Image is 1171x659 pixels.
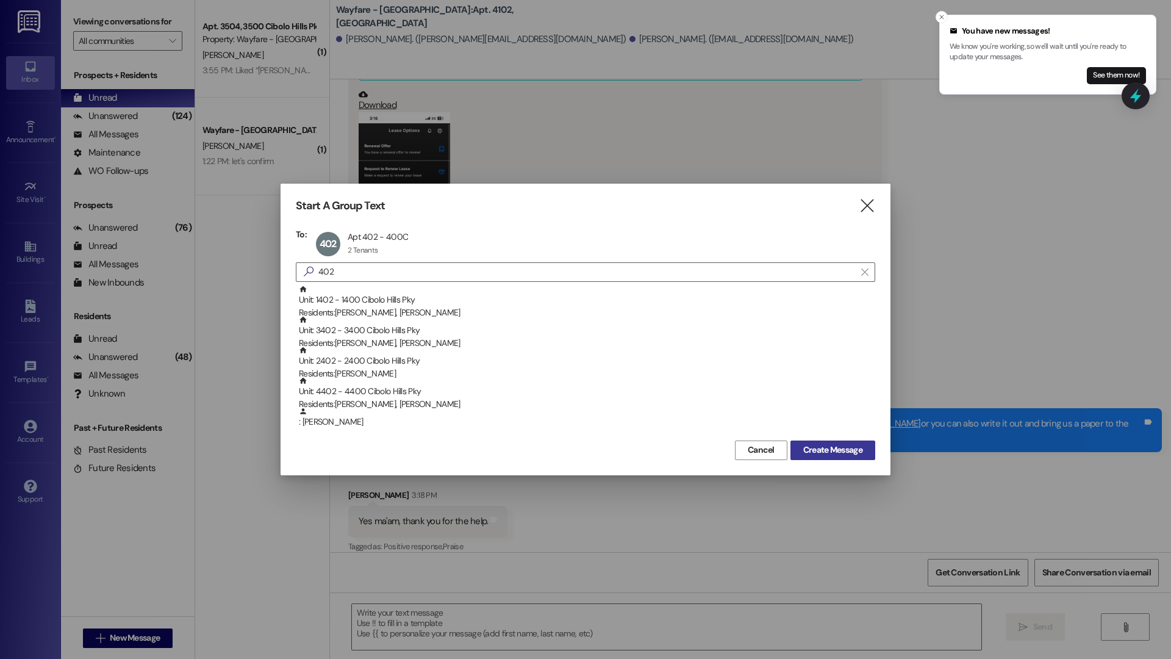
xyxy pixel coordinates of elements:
div: Residents: [PERSON_NAME], [PERSON_NAME] [299,306,875,319]
div: Unit: 4402 - 4400 Cibolo Hills PkyResidents:[PERSON_NAME], [PERSON_NAME] [296,376,875,407]
h3: To: [296,229,307,240]
div: Unit: 1402 - 1400 Cibolo Hills Pky [299,285,875,320]
div: You have new messages! [950,25,1146,37]
button: Create Message [790,441,875,460]
div: Apt 402 - 400C [348,231,408,242]
span: Cancel [748,444,775,456]
h3: Start A Group Text [296,199,385,213]
div: Residents: [PERSON_NAME], [PERSON_NAME] [299,398,875,411]
div: 2 Tenants [348,245,378,255]
button: Clear text [855,263,875,281]
div: Residents: [PERSON_NAME] [299,367,875,380]
div: Residents: [PERSON_NAME], [PERSON_NAME] [299,337,875,350]
button: Cancel [735,441,787,460]
span: 402 [320,237,337,250]
i:  [299,265,318,278]
input: Search for any contact or apartment [318,264,855,281]
button: Close toast [936,11,948,23]
div: Unit: 3402 - 3400 Cibolo Hills Pky [299,315,875,350]
div: Unit: 3402 - 3400 Cibolo Hills PkyResidents:[PERSON_NAME], [PERSON_NAME] [296,315,875,346]
div: Unit: 4402 - 4400 Cibolo Hills Pky [299,376,875,411]
button: See them now! [1087,67,1146,84]
div: : [PERSON_NAME] [299,407,875,428]
div: Unit: 1402 - 1400 Cibolo Hills PkyResidents:[PERSON_NAME], [PERSON_NAME] [296,285,875,315]
i:  [859,200,875,212]
div: Unit: 2402 - 2400 Cibolo Hills Pky [299,346,875,381]
i:  [861,267,868,277]
div: Unit: 2402 - 2400 Cibolo Hills PkyResidents:[PERSON_NAME] [296,346,875,376]
span: Create Message [803,444,862,456]
div: : [PERSON_NAME] [296,407,875,438]
p: We know you're working, so we'll wait until you're ready to update your messages. [950,41,1146,63]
